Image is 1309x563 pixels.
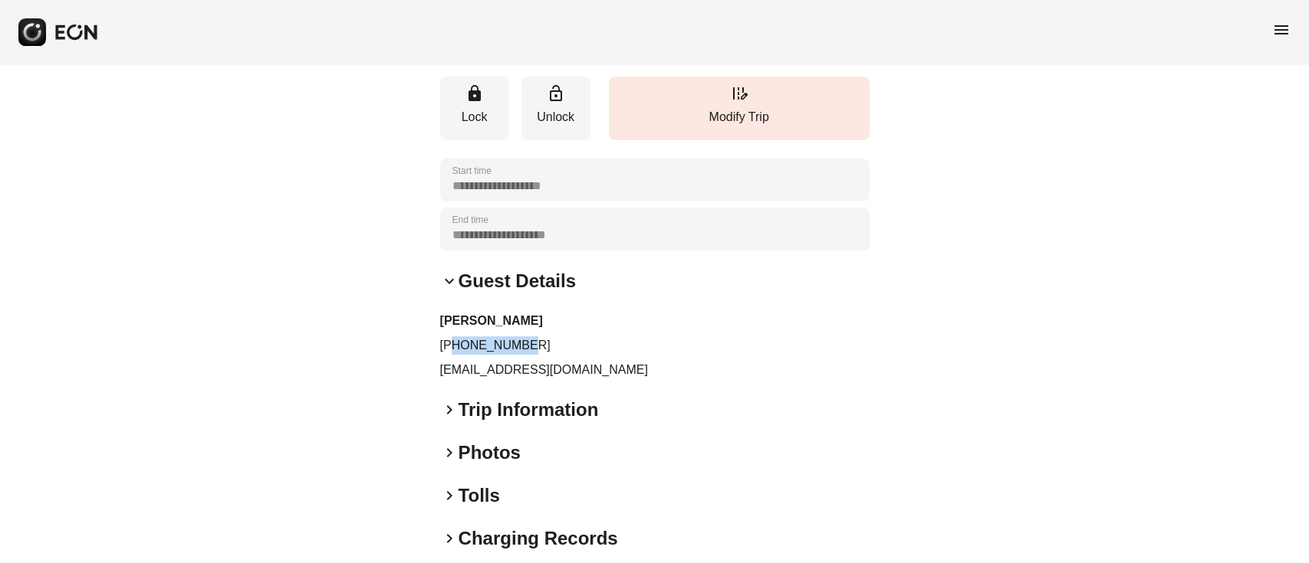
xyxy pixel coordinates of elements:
span: keyboard_arrow_down [440,272,459,290]
span: lock_open [547,84,565,103]
button: Lock [440,77,509,140]
h2: Tolls [459,483,500,508]
h2: Charging Records [459,526,618,551]
span: keyboard_arrow_right [440,486,459,505]
span: menu [1272,21,1291,39]
p: [EMAIL_ADDRESS][DOMAIN_NAME] [440,361,870,379]
span: edit_road [730,84,748,103]
span: lock [465,84,484,103]
p: Unlock [529,108,583,126]
p: [PHONE_NUMBER] [440,336,870,355]
h2: Photos [459,440,521,465]
h3: [PERSON_NAME] [440,312,870,330]
p: Lock [448,108,502,126]
button: Modify Trip [609,77,870,140]
span: keyboard_arrow_right [440,529,459,548]
h2: Trip Information [459,398,599,422]
span: keyboard_arrow_right [440,401,459,419]
span: keyboard_arrow_right [440,444,459,462]
p: Modify Trip [617,108,862,126]
button: Unlock [521,77,590,140]
h2: Guest Details [459,269,576,293]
